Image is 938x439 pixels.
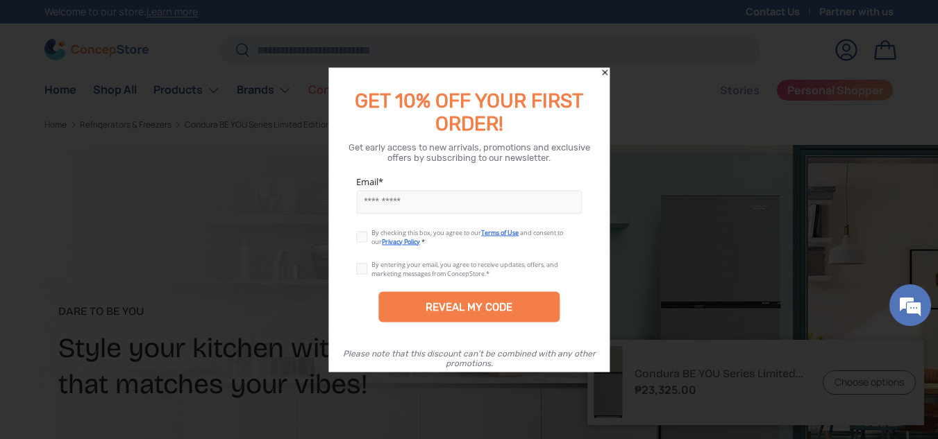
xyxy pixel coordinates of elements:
[81,131,192,271] span: We're online!
[371,227,481,236] span: By checking this box, you agree to our
[228,7,261,40] div: Minimize live chat window
[72,78,233,96] div: Chat with us now
[345,141,593,162] div: Get early access to new arrivals, promotions and exclusive offers by subscribing to our newsletter.
[355,89,583,135] span: GET 10% OFF YOUR FIRST ORDER!
[371,259,558,277] div: By entering your email, you agree to receive updates, offers, and marketing messages from ConcepS...
[371,227,563,246] span: and consent to our
[382,236,420,246] a: Privacy Policy
[356,175,582,187] label: Email
[600,67,610,77] div: Close
[426,300,512,313] div: REVEAL MY CODE
[481,227,519,236] a: Terms of Use
[342,348,596,368] div: Please note that this discount can’t be combined with any other promotions.
[378,291,560,322] div: REVEAL MY CODE
[7,292,265,341] textarea: Type your message and hit 'Enter'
